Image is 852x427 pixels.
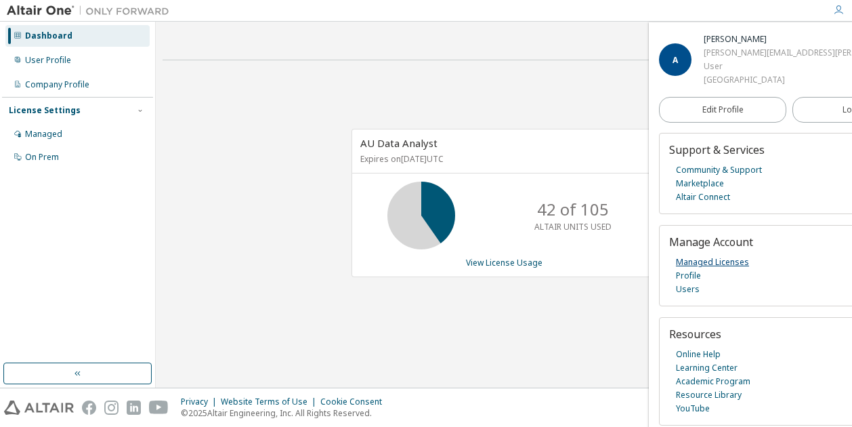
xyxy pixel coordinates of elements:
[25,55,71,66] div: User Profile
[702,104,744,115] span: Edit Profile
[676,388,742,402] a: Resource Library
[537,198,609,221] p: 42 of 105
[360,136,438,150] span: AU Data Analyst
[127,401,141,415] img: linkedin.svg
[25,152,59,163] div: On Prem
[676,269,701,283] a: Profile
[104,401,119,415] img: instagram.svg
[676,402,710,415] a: YouTube
[25,30,72,41] div: Dashboard
[659,97,786,123] a: Edit Profile
[676,177,724,190] a: Marketplace
[221,396,320,407] div: Website Terms of Use
[181,396,221,407] div: Privacy
[676,190,730,204] a: Altair Connect
[669,327,721,342] span: Resources
[181,407,390,419] p: © 2025 Altair Engineering, Inc. All Rights Reserved.
[676,256,749,269] a: Managed Licenses
[676,361,738,375] a: Learning Center
[676,283,700,296] a: Users
[9,105,81,116] div: License Settings
[669,142,765,157] span: Support & Services
[25,129,62,140] div: Managed
[676,163,762,177] a: Community & Support
[25,79,89,90] div: Company Profile
[669,235,753,249] span: Manage Account
[466,257,542,268] a: View License Usage
[673,54,678,66] span: A
[534,221,612,232] p: ALTAIR UNITS USED
[320,396,390,407] div: Cookie Consent
[360,153,644,165] p: Expires on [DATE] UTC
[676,348,721,361] a: Online Help
[82,401,96,415] img: facebook.svg
[4,401,74,415] img: altair_logo.svg
[149,401,169,415] img: youtube.svg
[7,4,176,18] img: Altair One
[676,375,750,388] a: Academic Program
